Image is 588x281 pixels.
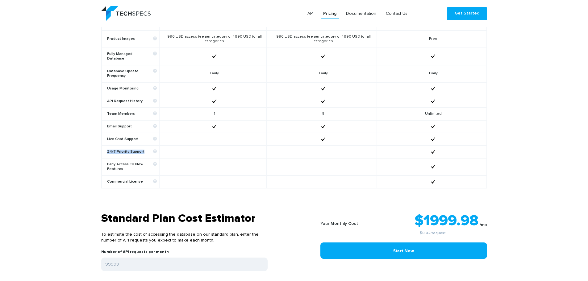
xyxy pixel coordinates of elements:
[107,137,157,142] b: Live Chat Support
[379,231,487,235] small: /request
[107,69,157,78] b: Database Update Frequency
[420,231,431,235] a: $0.02
[101,225,268,250] p: To estimate the cost of accessing the database on our standard plan, enter the number of API requ...
[447,7,487,20] a: Get Started
[107,180,157,184] b: Commercial License
[159,31,267,48] td: 990 USD access fee per category or 4990 USD for all categories
[320,221,358,226] b: Your Monthly Cost
[377,31,486,48] td: Free
[101,6,151,21] img: logo
[377,108,486,120] td: Unlimited
[107,86,157,91] b: Usage Monitoring
[107,37,157,41] b: Product Images
[101,250,169,258] label: Number of API requests per month
[101,258,268,271] input: Enter your expected number of API requests
[415,213,478,228] strong: $1999.98
[107,112,157,116] b: Team Members
[159,65,267,82] td: Daily
[101,212,268,225] h3: Standard Plan Cost Estimator
[107,52,157,61] b: Fully Managed Database
[383,8,410,19] a: Contact Us
[107,124,157,129] b: Email Support
[159,108,267,120] td: 1
[267,65,377,82] td: Daily
[267,31,377,48] td: 990 USD access fee per category or 4990 USD for all categories
[344,8,379,19] a: Documentation
[267,108,377,120] td: 5
[321,8,339,19] a: Pricing
[320,242,487,259] a: Start Now
[480,223,487,227] sub: /mo
[107,99,157,104] b: API Request History
[377,65,486,82] td: Daily
[107,162,157,171] b: Early Access To New Features
[305,8,316,19] a: API
[107,150,157,154] b: 24/7 Priority Support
